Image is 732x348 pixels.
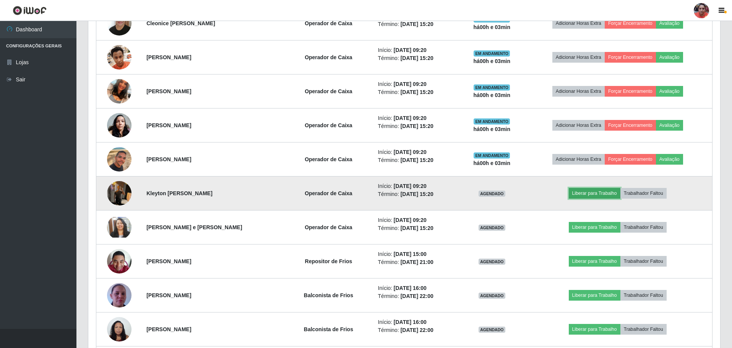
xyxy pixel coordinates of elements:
[378,326,456,334] li: Término:
[401,327,433,333] time: [DATE] 22:00
[620,222,667,233] button: Trabalhador Faltou
[401,191,433,197] time: [DATE] 15:20
[378,318,456,326] li: Início:
[378,46,456,54] li: Início:
[569,256,620,267] button: Liberar para Trabalho
[569,188,620,199] button: Liberar para Trabalho
[378,216,456,224] li: Início:
[146,190,213,196] strong: Kleyton [PERSON_NAME]
[378,20,456,28] li: Término:
[378,258,456,266] li: Término:
[305,88,352,94] strong: Operador de Caixa
[378,224,456,232] li: Término:
[378,250,456,258] li: Início:
[552,154,605,165] button: Adicionar Horas Extra
[378,88,456,96] li: Término:
[605,154,656,165] button: Forçar Encerramento
[107,109,131,141] img: 1714848493564.jpeg
[552,86,605,97] button: Adicionar Horas Extra
[304,326,353,332] strong: Balconista de Frios
[378,80,456,88] li: Início:
[107,7,131,40] img: 1727450734629.jpeg
[394,285,427,291] time: [DATE] 16:00
[107,217,131,238] img: 1756310362106.jpeg
[378,114,456,122] li: Início:
[378,190,456,198] li: Término:
[394,217,427,223] time: [DATE] 09:20
[107,245,131,277] img: 1650455423616.jpeg
[620,290,667,301] button: Trabalhador Faltou
[107,274,131,317] img: 1746037018023.jpeg
[394,251,427,257] time: [DATE] 15:00
[401,55,433,61] time: [DATE] 15:20
[146,292,191,298] strong: [PERSON_NAME]
[401,21,433,27] time: [DATE] 15:20
[474,126,511,132] strong: há 00 h e 03 min
[474,50,510,57] span: EM ANDAMENTO
[479,327,505,333] span: AGENDADO
[378,122,456,130] li: Término:
[552,18,605,29] button: Adicionar Horas Extra
[305,122,352,128] strong: Operador de Caixa
[656,120,683,131] button: Avaliação
[378,148,456,156] li: Início:
[656,86,683,97] button: Avaliação
[394,149,427,155] time: [DATE] 09:20
[13,6,47,15] img: CoreUI Logo
[305,156,352,162] strong: Operador de Caixa
[305,54,352,60] strong: Operador de Caixa
[569,290,620,301] button: Liberar para Trabalho
[479,293,505,299] span: AGENDADO
[474,58,511,64] strong: há 00 h e 03 min
[605,86,656,97] button: Forçar Encerramento
[107,70,131,113] img: 1704989686512.jpeg
[401,123,433,129] time: [DATE] 15:20
[146,54,191,60] strong: [PERSON_NAME]
[605,52,656,63] button: Forçar Encerramento
[394,183,427,189] time: [DATE] 09:20
[605,120,656,131] button: Forçar Encerramento
[146,88,191,94] strong: [PERSON_NAME]
[146,20,215,26] strong: Cleonice [PERSON_NAME]
[552,52,605,63] button: Adicionar Horas Extra
[107,138,131,181] img: 1757456377223.jpeg
[474,24,511,30] strong: há 00 h e 03 min
[656,52,683,63] button: Avaliação
[378,54,456,62] li: Término:
[605,18,656,29] button: Forçar Encerramento
[305,224,352,230] strong: Operador de Caixa
[107,41,131,73] img: 1703261513670.jpeg
[401,157,433,163] time: [DATE] 15:20
[401,89,433,95] time: [DATE] 15:20
[401,293,433,299] time: [DATE] 22:00
[305,190,352,196] strong: Operador de Caixa
[107,177,131,209] img: 1755038431803.jpeg
[620,256,667,267] button: Trabalhador Faltou
[146,122,191,128] strong: [PERSON_NAME]
[479,191,505,197] span: AGENDADO
[620,188,667,199] button: Trabalhador Faltou
[656,154,683,165] button: Avaliação
[146,156,191,162] strong: [PERSON_NAME]
[107,313,131,345] img: 1746739221394.jpeg
[378,284,456,292] li: Início:
[474,118,510,125] span: EM ANDAMENTO
[146,224,242,230] strong: [PERSON_NAME] e [PERSON_NAME]
[394,115,427,121] time: [DATE] 09:20
[378,182,456,190] li: Início:
[305,258,352,264] strong: Repositor de Frios
[394,319,427,325] time: [DATE] 16:00
[304,292,353,298] strong: Balconista de Frios
[552,120,605,131] button: Adicionar Horas Extra
[305,20,352,26] strong: Operador de Caixa
[474,152,510,159] span: EM ANDAMENTO
[394,81,427,87] time: [DATE] 09:20
[378,156,456,164] li: Término:
[378,292,456,300] li: Término:
[474,160,511,166] strong: há 00 h e 03 min
[401,225,433,231] time: [DATE] 15:20
[474,92,511,98] strong: há 00 h e 03 min
[569,222,620,233] button: Liberar para Trabalho
[474,84,510,91] span: EM ANDAMENTO
[394,47,427,53] time: [DATE] 09:20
